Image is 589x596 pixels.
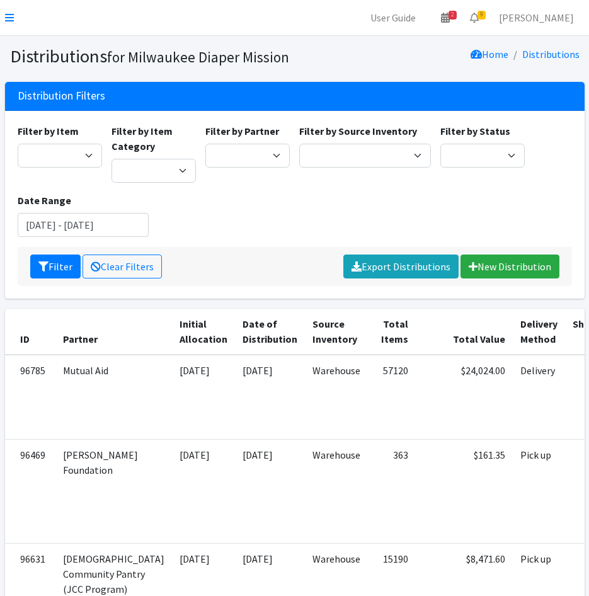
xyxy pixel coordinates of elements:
th: Date of Distribution [235,309,305,355]
th: Initial Allocation [172,309,235,355]
a: Export Distributions [343,255,459,278]
small: for Milwaukee Diaper Mission [107,48,289,66]
td: [DATE] [172,355,235,440]
h3: Distribution Filters [18,89,105,103]
label: Filter by Item Category [112,123,196,154]
span: 9 [477,11,486,20]
td: Delivery [513,355,565,440]
td: [DATE] [235,439,305,543]
h1: Distributions [10,45,290,67]
td: 363 [368,439,416,543]
th: Total Items [368,309,416,355]
label: Filter by Item [18,123,79,139]
span: 2 [449,11,457,20]
a: User Guide [360,5,426,30]
td: 96785 [5,355,55,440]
a: [PERSON_NAME] [489,5,584,30]
td: Pick up [513,439,565,543]
th: Partner [55,309,172,355]
td: $161.35 [416,439,513,543]
input: January 1, 2011 - December 31, 2011 [18,213,149,237]
td: 96469 [5,439,55,543]
td: $24,024.00 [416,355,513,440]
th: Delivery Method [513,309,565,355]
td: Mutual Aid [55,355,172,440]
td: [DATE] [235,355,305,440]
td: Warehouse [305,355,368,440]
label: Filter by Partner [205,123,279,139]
button: Filter [30,255,81,278]
a: Clear Filters [83,255,162,278]
th: ID [5,309,55,355]
td: 57120 [368,355,416,440]
a: New Distribution [460,255,559,278]
label: Filter by Status [440,123,510,139]
label: Filter by Source Inventory [299,123,417,139]
th: Source Inventory [305,309,368,355]
td: Warehouse [305,439,368,543]
a: 9 [460,5,489,30]
a: Home [471,48,508,60]
td: [PERSON_NAME] Foundation [55,439,172,543]
a: Distributions [522,48,580,60]
label: Date Range [18,193,71,208]
a: 2 [431,5,460,30]
td: [DATE] [172,439,235,543]
th: Total Value [416,309,513,355]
